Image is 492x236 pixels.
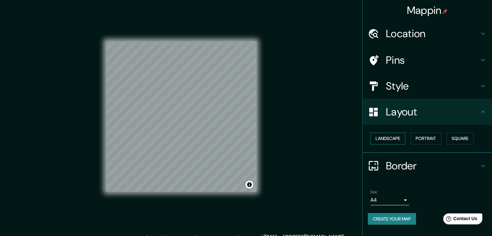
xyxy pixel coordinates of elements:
[446,133,474,145] button: Square
[246,181,253,188] button: Toggle attribution
[386,54,479,67] h4: Pins
[106,41,257,192] canvas: Map
[363,21,492,47] div: Location
[386,27,479,40] h4: Location
[370,195,409,205] div: A4
[410,133,441,145] button: Portrait
[363,99,492,125] div: Layout
[386,105,479,118] h4: Layout
[370,189,377,195] label: Size
[443,9,448,14] img: pin-icon.png
[363,47,492,73] div: Pins
[434,211,485,229] iframe: Help widget launcher
[368,213,416,225] button: Create your map
[407,4,448,17] h4: Mappin
[363,73,492,99] div: Style
[363,153,492,179] div: Border
[386,159,479,172] h4: Border
[370,133,405,145] button: Landscape
[386,80,479,92] h4: Style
